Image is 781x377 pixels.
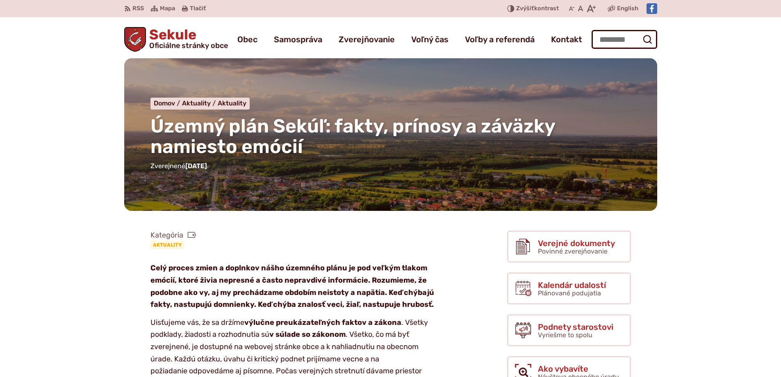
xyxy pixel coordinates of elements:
[615,4,640,14] a: English
[182,99,218,107] a: Aktuality
[507,231,631,263] a: Verejné dokumenty Povinné zverejňovanie
[150,231,196,240] span: Kategória
[538,247,608,255] span: Povinné zverejňovanie
[149,42,228,49] span: Oficiálne stránky obce
[269,330,346,339] strong: v súlade so zákonom
[190,5,206,12] span: Tlačiť
[507,272,631,304] a: Kalendár udalostí Plánované podujatia
[237,28,257,51] a: Obec
[154,99,175,107] span: Domov
[218,99,246,107] a: Aktuality
[150,161,631,171] p: Zverejnené .
[538,289,601,297] span: Plánované podujatia
[124,27,228,52] a: Logo Sekule, prejsť na domovskú stránku.
[647,3,657,14] img: Prejsť na Facebook stránku
[160,4,175,14] span: Mapa
[538,322,613,331] span: Podnety starostovi
[150,263,434,309] strong: Celý proces zmien a doplnkov nášho územného plánu je pod veľkým tlakom emócií, ktoré živia nepres...
[538,364,619,373] span: Ako vybavíte
[132,4,144,14] span: RSS
[244,318,401,327] strong: výlučne preukázateľných faktov a zákona
[617,4,638,14] span: English
[146,28,228,49] span: Sekule
[124,27,146,52] img: Prejsť na domovskú stránku
[516,5,559,12] span: kontrast
[185,162,207,170] span: [DATE]
[538,281,606,290] span: Kalendár udalostí
[182,99,211,107] span: Aktuality
[150,241,184,249] a: Aktuality
[274,28,322,51] a: Samospráva
[339,28,395,51] a: Zverejňovanie
[551,28,582,51] a: Kontakt
[516,5,534,12] span: Zvýšiť
[154,99,182,107] a: Domov
[538,331,592,339] span: Vyriešme to spolu
[507,314,631,346] a: Podnety starostovi Vyriešme to spolu
[465,28,535,51] a: Voľby a referendá
[538,239,615,248] span: Verejné dokumenty
[411,28,449,51] a: Voľný čas
[150,115,555,158] span: Územný plán Sekúľ: fakty, prínosy a záväzky namiesto emócií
